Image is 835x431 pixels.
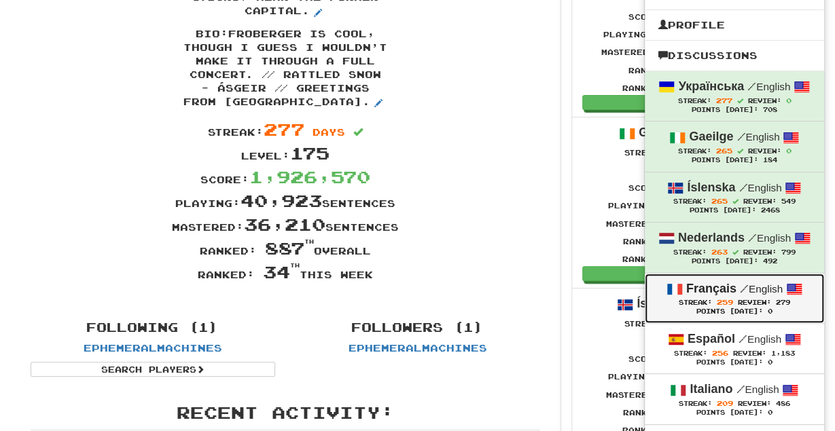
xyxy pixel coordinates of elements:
small: English [739,182,781,193]
strong: Íslenska [687,181,735,194]
div: Mastered sentences [601,41,764,59]
span: 0 [785,96,791,105]
div: Playing sentences [606,366,760,383]
div: Ranked: overall [606,231,760,248]
h4: Followers (1) [296,321,540,335]
div: Mastered sentences [606,384,760,402]
span: / [736,383,745,395]
span: 277 [264,119,304,139]
div: Points [DATE]: 492 [658,257,811,266]
div: Points [DATE]: 708 [658,106,811,115]
a: Nederlands /English Streak: 263 Review: 799 Points [DATE]: 492 [645,223,824,272]
span: / [748,231,757,244]
div: Level: [20,141,550,165]
span: / [736,130,745,143]
a: Українська /English Streak: 277 Review: 0 Points [DATE]: 708 [645,71,824,121]
a: Search Players [31,362,275,377]
span: Streak: [679,299,712,306]
h4: Following (1) [31,321,275,335]
a: Español /English Streak: 256 Review: 1,183 Points [DATE]: 0 [645,324,824,373]
div: Ranked: overall [606,402,760,419]
span: Review: [733,350,766,357]
span: / [739,333,747,345]
div: Points [DATE]: 184 [658,156,811,165]
span: 279 [776,299,790,306]
div: Playing sentences [601,24,764,41]
div: Ranked: overall [601,60,764,77]
small: English [748,232,791,244]
span: Streak: [677,97,711,105]
strong: Íslenska [637,297,683,310]
span: Streak includes today. [736,148,743,154]
a: Íslenska /English Streak: 265 Review: 549 Points [DATE]: 2468 [645,172,824,222]
div: Score: [601,6,764,24]
span: 799 [781,248,796,256]
span: 887 [265,238,314,258]
div: Level: [606,331,760,348]
div: Level: [606,160,760,177]
strong: Italiano [690,382,732,396]
span: Review: [747,97,781,105]
div: Streak: [606,142,760,160]
span: 36,210 [244,214,325,234]
strong: Español [688,332,735,345]
span: / [747,80,756,92]
strong: Nederlands [678,231,745,244]
span: Streak: [679,400,712,407]
span: 256 [712,349,728,357]
small: English [740,283,783,295]
a: Play [582,266,783,281]
span: Review: [738,400,771,407]
span: Streak: [674,350,707,357]
span: Review: [743,248,777,256]
div: Playing sentences [606,195,760,212]
span: / [739,181,747,193]
a: Ephemeralmachines [349,342,487,354]
span: 265 [715,147,732,155]
span: Streak includes today. [732,198,739,204]
iframe: fb:share_button Facebook Social Plugin [287,291,332,304]
h3: Recent Activity: [31,404,540,421]
a: Play [582,95,783,110]
sup: th [290,262,300,269]
div: Points [DATE]: 0 [658,307,811,316]
strong: Français [686,282,736,295]
span: 209 [717,399,733,407]
span: 259 [717,298,733,306]
div: Score: [20,165,550,189]
div: Points [DATE]: 2468 [658,206,811,215]
span: 277 [715,96,732,105]
span: 1,183 [771,350,795,357]
strong: Українська [678,79,744,93]
div: Score: [606,348,760,366]
div: Streak: [606,313,760,331]
small: English [739,333,781,345]
span: Review: [747,147,781,155]
strong: Gaeilge [689,130,733,143]
span: 263 [711,248,728,256]
a: Profile [645,16,824,34]
a: Italiano /English Streak: 209 Review: 486 Points [DATE]: 0 [645,374,824,424]
span: Streak includes today. [736,98,743,104]
div: Ranked: this week [606,248,760,266]
div: Ranked: this week [20,260,550,284]
a: Discussions [645,47,824,64]
a: Ephemeralmachines [84,342,222,354]
div: Ranked: this week [601,77,764,95]
div: Score: [606,177,760,195]
small: English [736,131,779,143]
span: 265 [711,197,728,205]
a: Gaeilge /English Streak: 265 Review: 0 Points [DATE]: 184 [645,121,824,171]
span: 1,926,570 [249,166,370,187]
div: Mastered: sentences [20,212,550,236]
span: 549 [781,198,796,205]
span: days [313,126,345,138]
sup: th [304,238,314,245]
span: 34 [263,261,300,282]
div: Mastered sentences [606,213,760,231]
div: Points [DATE]: 0 [658,358,811,367]
strong: Gaeilge [639,126,681,139]
span: 486 [776,400,790,407]
span: Streak: [673,198,707,205]
span: Review: [743,198,777,205]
